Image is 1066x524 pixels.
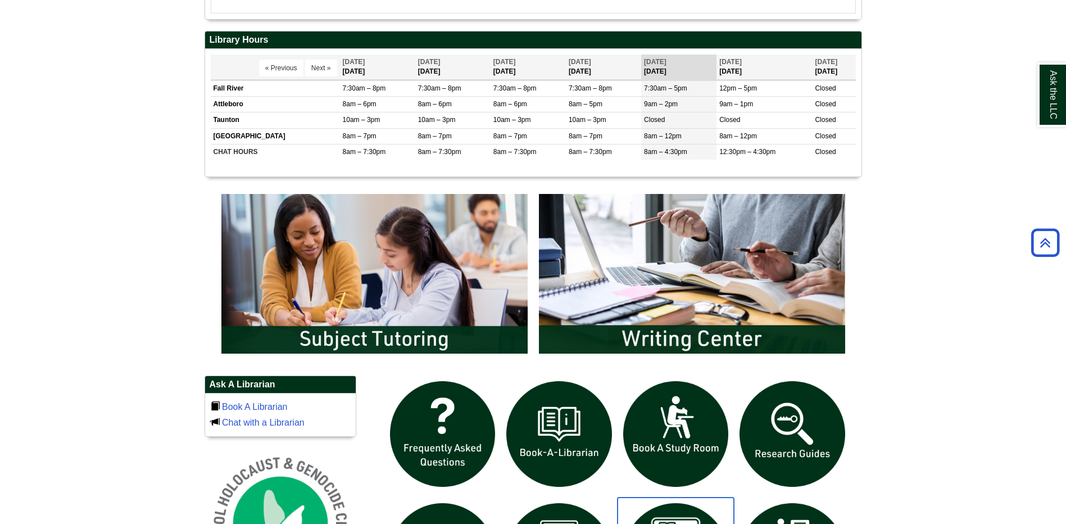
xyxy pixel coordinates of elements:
span: 7:30am – 8pm [569,84,612,92]
span: 8am – 6pm [493,100,527,108]
th: [DATE] [340,55,415,80]
span: 10am – 3pm [418,116,456,124]
span: Closed [719,116,740,124]
th: [DATE] [415,55,491,80]
span: 7:30am – 8pm [493,84,537,92]
span: 10am – 3pm [493,116,531,124]
div: slideshow [216,188,851,364]
th: [DATE] [812,55,855,80]
span: 8am – 7pm [343,132,376,140]
span: Closed [815,84,836,92]
span: Closed [815,116,836,124]
th: [DATE] [491,55,566,80]
img: Writing Center Information [533,188,851,359]
span: [DATE] [343,58,365,66]
span: [DATE] [569,58,591,66]
span: 7:30am – 8pm [343,84,386,92]
td: Attleboro [211,97,340,112]
img: Subject Tutoring Information [216,188,533,359]
td: Fall River [211,81,340,97]
button: « Previous [259,60,303,76]
span: 8am – 4:30pm [644,148,687,156]
span: 9am – 1pm [719,100,753,108]
span: 8am – 7:30pm [569,148,612,156]
button: Next » [305,60,337,76]
span: 8am – 6pm [343,100,376,108]
img: Research Guides icon links to research guides web page [734,376,851,493]
th: [DATE] [566,55,641,80]
span: 9am – 2pm [644,100,678,108]
span: 8am – 6pm [418,100,452,108]
span: [DATE] [719,58,742,66]
span: 8am – 12pm [719,132,757,140]
span: 8am – 12pm [644,132,682,140]
span: 8am – 7:30pm [493,148,537,156]
td: [GEOGRAPHIC_DATA] [211,128,340,144]
span: 7:30am – 8pm [418,84,461,92]
span: 10am – 3pm [343,116,380,124]
h2: Ask A Librarian [205,376,356,394]
a: Chat with a Librarian [222,418,305,427]
span: Closed [815,132,836,140]
span: 7:30am – 5pm [644,84,687,92]
span: Closed [644,116,665,124]
span: 8am – 7pm [418,132,452,140]
span: 12:30pm – 4:30pm [719,148,775,156]
a: Back to Top [1027,235,1063,250]
td: Taunton [211,112,340,128]
span: 8am – 7:30pm [418,148,461,156]
img: book a study room icon links to book a study room web page [618,376,734,493]
img: Book a Librarian icon links to book a librarian web page [501,376,618,493]
span: 8am – 7pm [569,132,602,140]
span: [DATE] [815,58,837,66]
img: frequently asked questions [384,376,501,493]
span: 8am – 5pm [569,100,602,108]
span: [DATE] [644,58,666,66]
a: Book A Librarian [222,402,288,412]
span: 10am – 3pm [569,116,606,124]
span: [DATE] [418,58,441,66]
th: [DATE] [716,55,812,80]
th: [DATE] [641,55,716,80]
span: [DATE] [493,58,516,66]
span: 8am – 7:30pm [343,148,386,156]
span: 8am – 7pm [493,132,527,140]
h2: Library Hours [205,31,861,49]
span: 12pm – 5pm [719,84,757,92]
span: Closed [815,100,836,108]
td: CHAT HOURS [211,144,340,160]
span: Closed [815,148,836,156]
